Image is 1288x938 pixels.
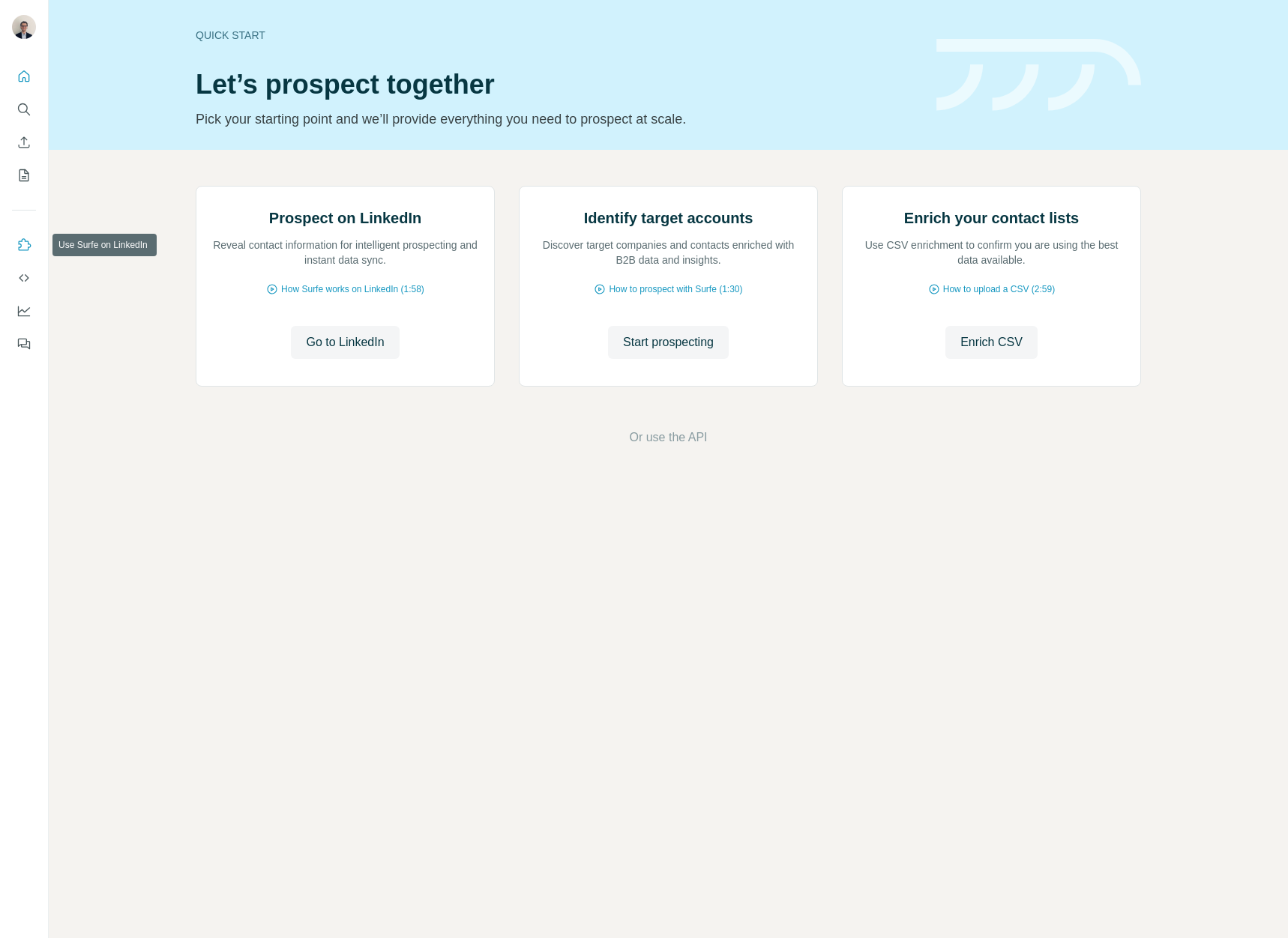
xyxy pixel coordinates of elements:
[904,208,1079,229] h2: Enrich your contact lists
[12,330,36,357] button: Feedback
[623,333,714,351] span: Start prospecting
[12,96,36,123] button: Search
[12,63,36,90] button: Quick start
[629,429,707,447] button: Or use the API
[196,70,918,100] h1: Let’s prospect together
[858,237,1125,267] p: Use CSV enrichment to confirm you are using the best data available.
[12,15,36,39] img: Avatar
[291,326,399,359] button: Go to LinkedIn
[609,282,742,296] span: How to prospect with Surfe (1:30)
[945,326,1038,359] button: Enrich CSV
[12,264,36,291] button: Use Surfe API
[12,232,36,258] button: Use Surfe on LinkedIn
[936,39,1141,112] img: banner
[535,237,802,267] p: Discover target companies and contacts enriched with B2B data and insights.
[608,326,729,359] button: Start prospecting
[306,333,384,351] span: Go to LinkedIn
[12,162,36,189] button: My lists
[269,208,421,229] h2: Prospect on LinkedIn
[196,28,918,43] div: Quick start
[960,333,1023,351] span: Enrich CSV
[12,129,36,156] button: Enrich CSV
[281,282,424,296] span: How Surfe works on LinkedIn (1:58)
[12,297,36,324] button: Dashboard
[584,208,753,229] h2: Identify target accounts
[943,282,1055,296] span: How to upload a CSV (2:59)
[196,109,918,130] p: Pick your starting point and we’ll provide everything you need to prospect at scale.
[211,237,479,267] p: Reveal contact information for intelligent prospecting and instant data sync.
